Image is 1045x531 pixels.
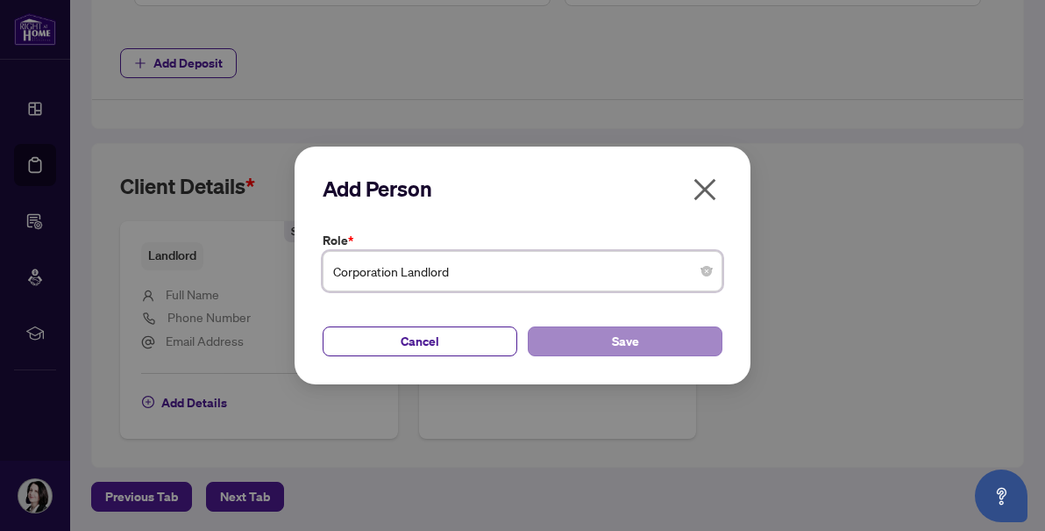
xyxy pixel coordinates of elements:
label: Role [323,231,722,250]
span: close [691,176,719,204]
button: Save [528,326,722,356]
span: close-circle [701,266,712,276]
button: Open asap [975,470,1027,522]
span: Save [612,327,639,355]
span: Corporation Landlord [333,255,712,288]
span: Cancel [401,327,439,355]
button: Cancel [323,326,517,356]
h2: Add Person [323,175,722,203]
